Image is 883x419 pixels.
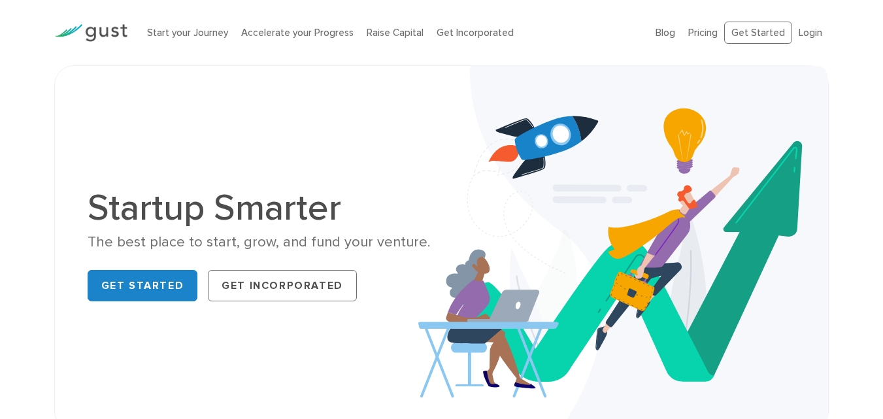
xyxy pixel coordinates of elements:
a: Get Started [88,270,198,301]
a: Login [799,27,822,39]
a: Blog [656,27,675,39]
a: Pricing [688,27,718,39]
img: Gust Logo [54,24,127,42]
a: Get Incorporated [437,27,514,39]
div: The best place to start, grow, and fund your venture. [88,233,432,252]
a: Accelerate your Progress [241,27,354,39]
a: Start your Journey [147,27,228,39]
h1: Startup Smarter [88,190,432,226]
a: Get Started [724,22,792,44]
a: Raise Capital [367,27,424,39]
a: Get Incorporated [208,270,357,301]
